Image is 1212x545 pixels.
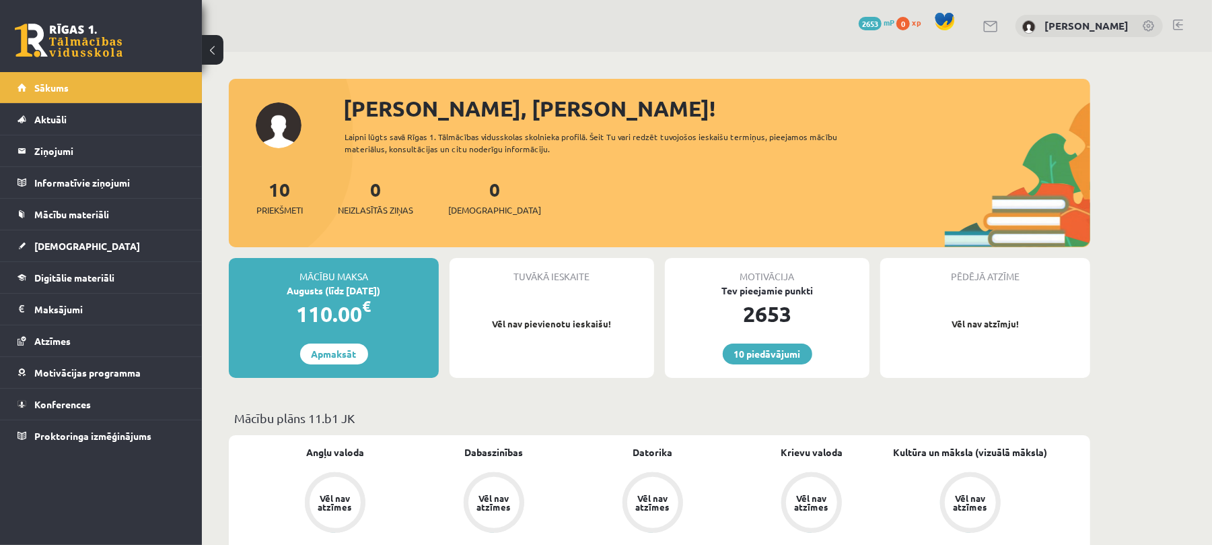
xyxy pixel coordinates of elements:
[34,240,140,252] span: [DEMOGRAPHIC_DATA]
[15,24,122,57] a: Rīgas 1. Tālmācības vidusskola
[573,472,732,536] a: Vēl nav atzīmes
[34,366,141,379] span: Motivācijas programma
[234,409,1085,427] p: Mācību plāns 11.b1 JK
[256,203,303,217] span: Priekšmeti
[306,445,364,459] a: Angļu valoda
[17,389,185,420] a: Konferences
[793,494,830,511] div: Vēl nav atzīmes
[475,494,513,511] div: Vēl nav atzīmes
[859,17,882,30] span: 2653
[665,298,869,330] div: 2653
[34,335,71,347] span: Atzīmes
[732,472,891,536] a: Vēl nav atzīmes
[448,177,541,217] a: 0[DEMOGRAPHIC_DATA]
[450,258,654,284] div: Tuvākā ieskaite
[17,104,185,135] a: Aktuāli
[256,472,415,536] a: Vēl nav atzīmes
[34,294,185,325] legend: Maksājumi
[34,208,109,220] span: Mācību materiāli
[781,445,843,459] a: Krievu valoda
[415,472,573,536] a: Vēl nav atzīmes
[300,344,368,364] a: Apmaksāt
[17,420,185,451] a: Proktoringa izmēģinājums
[34,82,69,94] span: Sākums
[34,398,91,410] span: Konferences
[17,135,185,166] a: Ziņojumi
[634,494,672,511] div: Vēl nav atzīmes
[952,494,989,511] div: Vēl nav atzīmes
[229,284,439,298] div: Augusts (līdz [DATE])
[338,177,413,217] a: 0Neizlasītās ziņas
[343,92,1090,125] div: [PERSON_NAME], [PERSON_NAME]!
[34,167,185,198] legend: Informatīvie ziņojumi
[34,135,185,166] legend: Ziņojumi
[723,344,812,364] a: 10 piedāvājumi
[17,294,185,325] a: Maksājumi
[465,445,524,459] a: Dabaszinības
[17,199,185,230] a: Mācību materiāli
[633,445,673,459] a: Datorika
[17,325,185,356] a: Atzīmes
[880,258,1090,284] div: Pēdējā atzīme
[17,167,185,198] a: Informatīvie ziņojumi
[1022,20,1036,34] img: Viktorija Borhova
[229,258,439,284] div: Mācību maksa
[345,131,861,155] div: Laipni lūgts savā Rīgas 1. Tālmācības vidusskolas skolnieka profilā. Šeit Tu vari redzēt tuvojošo...
[884,17,894,28] span: mP
[229,298,439,330] div: 110.00
[896,17,910,30] span: 0
[912,17,921,28] span: xp
[17,262,185,293] a: Digitālie materiāli
[256,177,303,217] a: 10Priekšmeti
[894,445,1048,459] a: Kultūra un māksla (vizuālā māksla)
[17,230,185,261] a: [DEMOGRAPHIC_DATA]
[859,17,894,28] a: 2653 mP
[17,357,185,388] a: Motivācijas programma
[34,113,67,125] span: Aktuāli
[665,284,869,298] div: Tev pieejamie punkti
[34,271,114,284] span: Digitālie materiāli
[896,17,927,28] a: 0 xp
[665,258,869,284] div: Motivācija
[363,296,371,316] span: €
[338,203,413,217] span: Neizlasītās ziņas
[891,472,1050,536] a: Vēl nav atzīmes
[448,203,541,217] span: [DEMOGRAPHIC_DATA]
[17,72,185,103] a: Sākums
[316,494,354,511] div: Vēl nav atzīmes
[34,430,151,442] span: Proktoringa izmēģinājums
[456,317,647,331] p: Vēl nav pievienotu ieskaišu!
[887,317,1083,331] p: Vēl nav atzīmju!
[1044,19,1129,32] a: [PERSON_NAME]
